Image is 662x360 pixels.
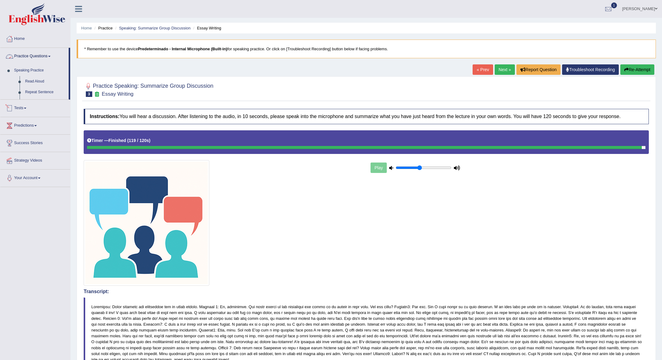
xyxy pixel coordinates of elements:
[0,170,70,185] a: Your Account
[119,26,190,30] a: Speaking: Summarize Group Discussion
[516,64,561,75] button: Report Question
[22,98,69,109] a: Describe Image
[562,64,619,75] a: Troubleshoot Recording
[84,289,649,294] h4: Transcript:
[84,82,213,97] h2: Practice Speaking: Summarize Group Discussion
[611,2,617,8] span: 1
[81,26,92,30] a: Home
[0,152,70,167] a: Strategy Videos
[94,91,100,97] small: Exam occurring question
[102,91,134,97] small: Essay Writing
[108,138,126,143] b: Finished
[77,40,656,58] blockquote: * Remember to use the device for speaking practice. Or click on [Troubleshoot Recording] button b...
[86,91,92,97] span: 3
[0,117,70,132] a: Predictions
[11,65,69,76] a: Speaking Practice
[84,109,649,124] h4: You will hear a discussion. After listening to the audio, in 10 seconds, please speak into the mi...
[620,64,654,75] button: Re-Attempt
[87,138,150,143] h5: Timer —
[93,25,112,31] li: Practice
[473,64,493,75] a: « Prev
[22,87,69,98] a: Repeat Sentence
[0,100,70,115] a: Tests
[495,64,515,75] a: Next »
[129,138,149,143] b: 119 / 120s
[0,135,70,150] a: Success Stories
[192,25,221,31] li: Essay Writing
[0,48,69,63] a: Practice Questions
[22,76,69,87] a: Read Aloud
[149,138,150,143] b: )
[127,138,129,143] b: (
[138,47,227,51] b: Predeterminado - Internal Microphone (Built-in)
[0,30,70,46] a: Home
[90,114,120,119] b: Instructions:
